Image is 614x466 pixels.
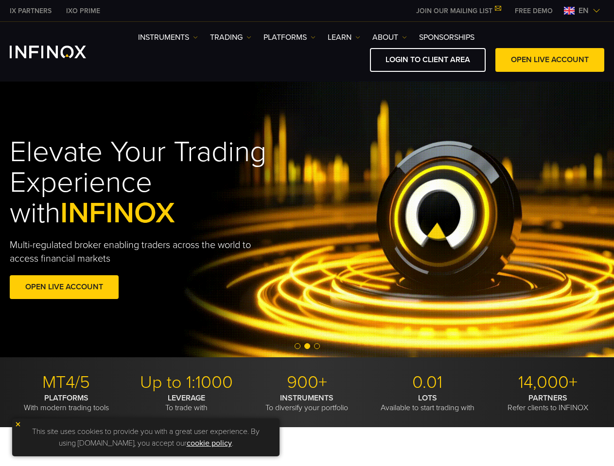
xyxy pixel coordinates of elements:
a: INFINOX MENU [508,6,560,16]
a: OPEN LIVE ACCOUNT [495,48,604,72]
p: Multi-regulated broker enabling traders across the world to access financial markets [10,238,262,266]
span: Go to slide 1 [295,343,300,349]
a: INFINOX [59,6,107,16]
strong: INSTRUMENTS [280,393,333,403]
a: SPONSORSHIPS [419,32,474,43]
p: With modern trading tools [10,393,123,413]
a: OPEN LIVE ACCOUNT [10,275,119,299]
p: 0.01 [371,372,484,393]
p: Refer clients to INFINOX [491,393,604,413]
p: This site uses cookies to provide you with a great user experience. By using [DOMAIN_NAME], you a... [17,423,275,451]
a: TRADING [210,32,251,43]
a: INFINOX [2,6,59,16]
span: en [575,5,593,17]
strong: PARTNERS [528,393,567,403]
h1: Elevate Your Trading Experience with [10,137,325,229]
img: yellow close icon [15,421,21,428]
a: PLATFORMS [263,32,316,43]
p: Up to 1:1000 [130,372,244,393]
p: MT4/5 [10,372,123,393]
strong: LOTS [418,393,437,403]
p: To diversify your portfolio [250,393,364,413]
span: Go to slide 3 [314,343,320,349]
a: JOIN OUR MAILING LIST [409,7,508,15]
strong: PLATFORMS [44,393,88,403]
a: Instruments [138,32,198,43]
a: Learn [328,32,360,43]
a: LOGIN TO CLIENT AREA [370,48,486,72]
span: INFINOX [60,196,175,231]
a: INFINOX Logo [10,46,109,58]
span: Go to slide 2 [304,343,310,349]
p: 14,000+ [491,372,604,393]
a: cookie policy [187,438,232,448]
a: ABOUT [372,32,407,43]
strong: LEVERAGE [168,393,205,403]
p: 900+ [250,372,364,393]
p: To trade with [130,393,244,413]
p: Available to start trading with [371,393,484,413]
